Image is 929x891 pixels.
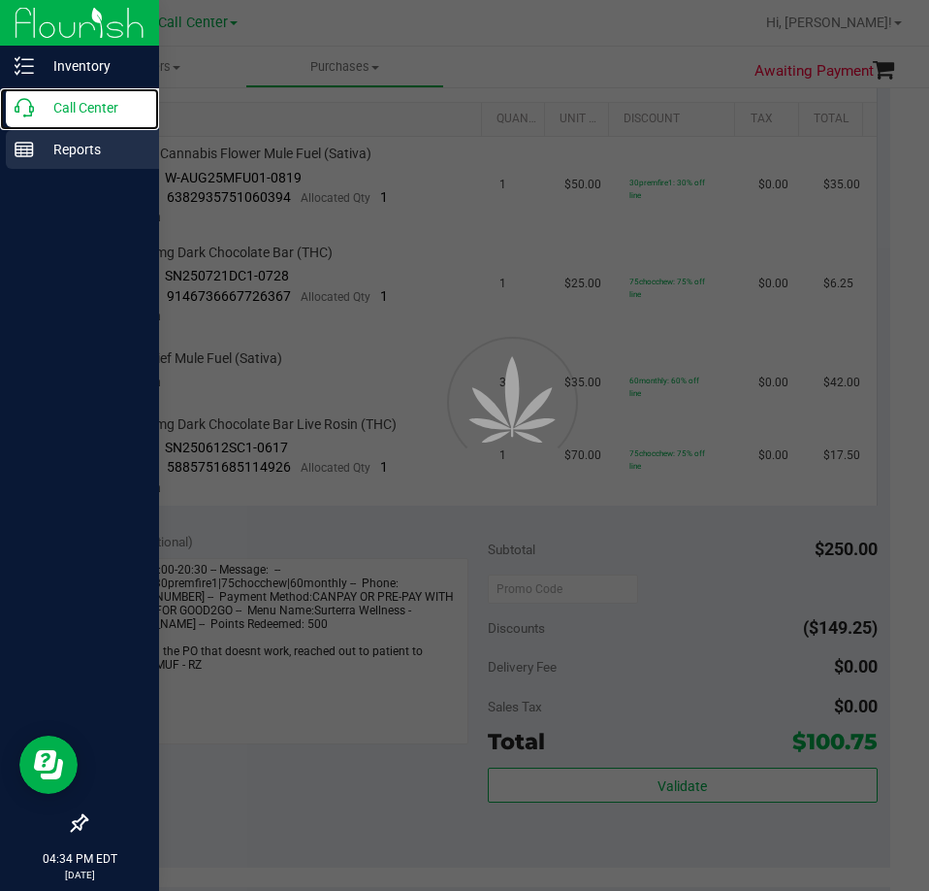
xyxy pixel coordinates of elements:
[15,56,34,76] inline-svg: Inventory
[34,96,150,119] p: Call Center
[19,736,78,794] iframe: Resource center
[9,850,150,868] p: 04:34 PM EDT
[9,868,150,882] p: [DATE]
[15,140,34,159] inline-svg: Reports
[15,98,34,117] inline-svg: Call Center
[34,138,150,161] p: Reports
[34,54,150,78] p: Inventory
